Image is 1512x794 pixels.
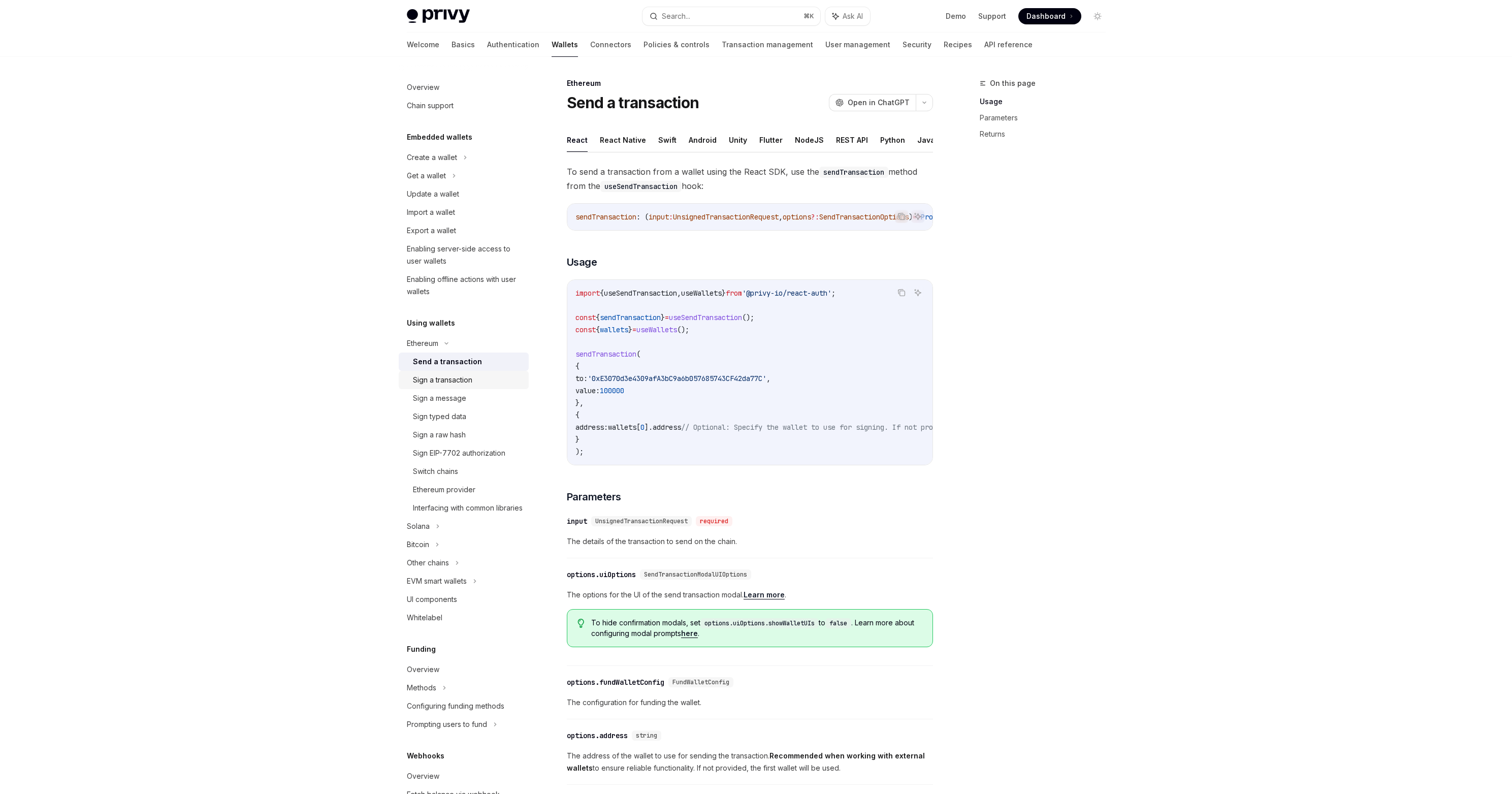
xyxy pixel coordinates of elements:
[831,289,835,298] span: ;
[766,374,770,383] span: ,
[399,389,529,407] a: Sign a message
[825,7,870,25] button: Ask AI
[452,33,475,57] a: Basics
[575,386,600,395] span: value:
[819,212,909,221] span: SendTransactionOptions
[645,423,653,432] span: ].
[407,151,457,164] div: Create a wallet
[567,516,587,526] div: input
[407,682,436,694] div: Methods
[399,353,529,371] a: Send a transaction
[575,313,596,322] span: const
[567,255,597,269] span: Usage
[980,110,1114,126] a: Parameters
[413,392,466,404] div: Sign a message
[567,78,933,88] div: Ethereum
[399,371,529,389] a: Sign a transaction
[407,131,472,143] h5: Embedded wallets
[843,11,863,21] span: Ask AI
[595,517,688,525] span: UnsignedTransactionRequest
[795,128,824,152] button: NodeJS
[653,423,681,432] span: address
[759,128,783,152] button: Flutter
[575,325,596,334] span: const
[600,289,604,298] span: {
[661,313,665,322] span: }
[677,289,681,298] span: ,
[575,398,584,407] span: },
[689,128,717,152] button: Android
[413,484,475,496] div: Ethereum provider
[742,289,831,298] span: '@privy-io/react-auth'
[413,429,466,441] div: Sign a raw hash
[407,612,442,624] div: Whitelabel
[407,225,456,237] div: Export a wallet
[596,313,600,322] span: {
[399,462,529,481] a: Switch chains
[636,212,649,221] span: : (
[978,11,1006,21] a: Support
[636,732,657,740] span: string
[628,325,632,334] span: }
[632,325,636,334] span: =
[700,618,819,628] code: options.uiOptions.showWalletUIs
[604,289,677,298] span: useSendTransaction
[984,33,1033,57] a: API reference
[413,465,458,478] div: Switch chains
[413,374,472,386] div: Sign a transaction
[567,93,699,112] h1: Send a transaction
[726,289,742,298] span: from
[575,350,636,359] span: sendTransaction
[911,210,924,223] button: Ask AI
[636,325,677,334] span: useWallets
[567,535,933,548] span: The details of the transaction to send on the chain.
[696,516,732,526] div: required
[672,678,729,686] span: FundWalletConfig
[407,750,444,762] h5: Webhooks
[722,289,726,298] span: }
[600,128,646,152] button: React Native
[649,212,669,221] span: input
[567,677,664,687] div: options.fundWalletConfig
[575,212,636,221] span: sendTransaction
[677,325,689,334] span: ();
[895,210,908,223] button: Copy the contents from the code block
[567,750,933,774] span: The address of the wallet to use for sending the transaction. to ensure reliable functionality. I...
[644,33,710,57] a: Policies & controls
[577,619,585,628] svg: Tip
[1089,8,1106,24] button: Toggle dark mode
[591,618,922,639] span: To hide confirmation modals, set to . Learn more about configuring modal prompts .
[836,128,868,152] button: REST API
[399,185,529,203] a: Update a wallet
[588,374,766,383] span: '0xE3070d3e4309afA3bC9a6b057685743CF42da77C'
[407,188,459,200] div: Update a wallet
[673,212,779,221] span: UnsignedTransactionRequest
[575,447,584,456] span: );
[407,538,429,551] div: Bitcoin
[399,499,529,517] a: Interfacing with common libraries
[640,423,645,432] span: 0
[407,643,436,655] h5: Funding
[399,270,529,301] a: Enabling offline actions with user wallets
[825,33,890,57] a: User management
[407,170,446,182] div: Get a wallet
[407,317,455,329] h5: Using wallets
[608,423,636,432] span: wallets
[407,33,439,57] a: Welcome
[399,609,529,627] a: Whitelabel
[399,78,529,97] a: Overview
[407,770,439,782] div: Overview
[729,128,747,152] button: Unity
[669,313,742,322] span: useSendTransaction
[980,93,1114,110] a: Usage
[825,618,851,628] code: false
[407,575,467,587] div: EVM smart wallets
[399,590,529,609] a: UI components
[590,33,631,57] a: Connectors
[567,165,933,193] span: To send a transaction from a wallet using the React SDK, use the method from the hook:
[742,313,754,322] span: ();
[407,593,457,606] div: UI components
[811,212,819,221] span: ?:
[575,435,580,444] span: }
[575,410,580,420] span: {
